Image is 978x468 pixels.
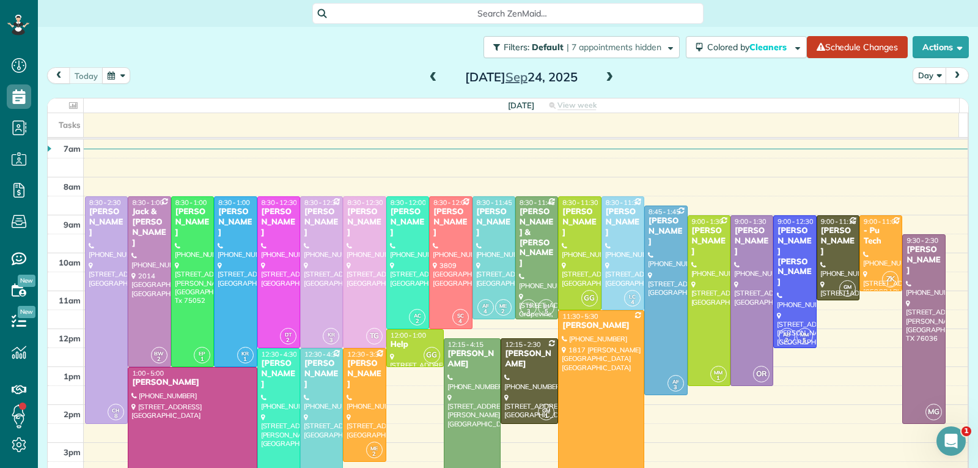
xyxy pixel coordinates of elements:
[390,340,440,350] div: Help
[89,207,124,238] div: [PERSON_NAME]
[711,373,726,384] small: 1
[457,312,464,319] span: SC
[946,67,969,84] button: next
[366,328,383,344] span: TG
[499,302,507,309] span: ME
[686,36,807,58] button: Colored byCleaners
[304,350,340,358] span: 12:30 - 4:30
[18,275,35,287] span: New
[605,207,641,238] div: [PERSON_NAME]
[807,36,908,58] a: Schedule Changes
[840,287,855,299] small: 1
[913,36,969,58] button: Actions
[581,290,598,306] span: GG
[476,207,512,238] div: [PERSON_NAME]
[864,217,899,226] span: 9:00 - 11:00
[108,410,123,422] small: 8
[194,354,210,365] small: 1
[735,217,767,226] span: 9:00 - 1:30
[241,350,249,357] span: KR
[304,198,340,207] span: 8:30 - 12:30
[496,306,511,318] small: 2
[913,67,947,84] button: Day
[526,302,532,309] span: TS
[64,409,81,419] span: 2pm
[882,271,899,288] span: ZK
[649,207,680,216] span: 8:45 - 1:45
[797,335,812,346] small: 5
[448,340,483,349] span: 12:15 - 4:15
[445,70,598,84] h2: [DATE] 24, 2025
[820,226,856,257] div: [PERSON_NAME]
[391,331,426,340] span: 12:00 - 1:00
[59,295,81,305] span: 11am
[562,312,598,321] span: 11:30 - 5:30
[304,358,339,390] div: [PERSON_NAME]
[132,198,164,207] span: 8:30 - 1:00
[863,226,899,247] div: - Pu Tech
[175,207,210,238] div: [PERSON_NAME]
[281,335,296,346] small: 2
[64,220,81,229] span: 9am
[692,217,724,226] span: 9:00 - 1:30
[370,445,378,451] span: ME
[821,217,856,226] span: 9:00 - 11:15
[753,366,770,382] span: OR
[199,350,205,357] span: EP
[433,198,469,207] span: 8:30 - 12:00
[453,316,468,327] small: 4
[562,207,597,238] div: [PERSON_NAME]
[478,306,493,318] small: 4
[714,369,722,376] span: MM
[606,198,641,207] span: 8:30 - 11:30
[800,331,809,338] span: MM
[542,407,550,414] span: GM
[783,331,790,338] span: AB
[520,198,555,207] span: 8:30 - 11:45
[424,347,440,363] span: GG
[64,371,81,381] span: 1pm
[925,404,942,420] span: MG
[433,207,468,238] div: [PERSON_NAME]
[508,100,534,110] span: [DATE]
[69,67,103,84] button: today
[562,321,641,331] div: [PERSON_NAME]
[539,410,554,422] small: 1
[285,331,292,338] span: DT
[64,182,81,191] span: 8am
[152,354,167,365] small: 2
[734,226,770,257] div: [PERSON_NAME]
[906,236,938,245] span: 9:30 - 2:30
[261,358,296,390] div: [PERSON_NAME]
[347,207,382,238] div: [PERSON_NAME]
[238,354,253,365] small: 1
[59,333,81,343] span: 12pm
[218,207,253,238] div: [PERSON_NAME]
[506,69,528,84] span: Sep
[557,100,597,110] span: View week
[906,245,941,276] div: [PERSON_NAME]
[262,198,297,207] span: 8:30 - 12:30
[562,198,598,207] span: 8:30 - 11:30
[347,198,383,207] span: 8:30 - 12:30
[175,198,207,207] span: 8:30 - 1:00
[648,216,683,247] div: [PERSON_NAME]
[390,207,425,238] div: [PERSON_NAME]
[779,335,795,346] small: 2
[543,302,550,309] span: JH
[154,350,164,357] span: BW
[477,198,512,207] span: 8:30 - 11:45
[504,42,529,53] span: Filters:
[777,226,812,288] div: [PERSON_NAME] [PERSON_NAME]
[18,306,35,318] span: New
[504,349,554,370] div: [PERSON_NAME]
[519,207,554,269] div: [PERSON_NAME] & [PERSON_NAME]
[668,382,683,393] small: 3
[328,331,335,338] span: KR
[749,42,789,53] span: Cleaners
[672,378,679,385] span: AF
[89,198,121,207] span: 8:30 - 2:30
[59,120,81,130] span: Tasks
[64,447,81,457] span: 3pm
[132,369,164,377] span: 1:00 - 5:00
